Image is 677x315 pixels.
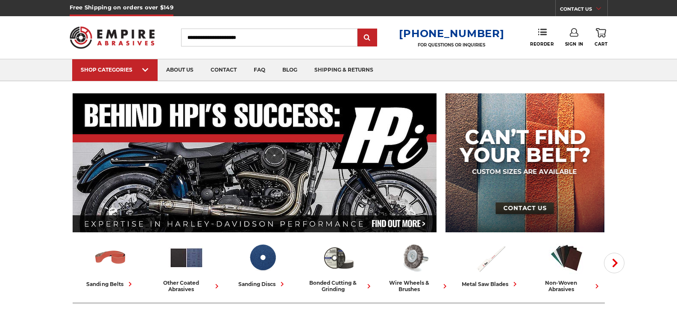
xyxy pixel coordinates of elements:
[397,240,432,275] img: Wire Wheels & Brushes
[565,41,583,47] span: Sign In
[202,59,245,81] a: contact
[81,66,149,73] div: SHOP CATEGORIES
[473,240,508,275] img: Metal Saw Blades
[321,240,356,275] img: Bonded Cutting & Grinding
[530,28,554,46] a: Reorder
[604,253,624,273] button: Next
[93,240,128,275] img: Sanding Belts
[445,93,604,232] img: promo banner for custom belts.
[87,280,135,289] div: sanding belts
[238,280,287,289] div: sanding discs
[380,240,449,292] a: wire wheels & brushes
[70,21,155,54] img: Empire Abrasives
[152,280,221,292] div: other coated abrasives
[274,59,306,81] a: blog
[595,41,607,47] span: Cart
[169,240,204,275] img: Other Coated Abrasives
[245,59,274,81] a: faq
[76,240,145,289] a: sanding belts
[306,59,382,81] a: shipping & returns
[158,59,202,81] a: about us
[532,240,601,292] a: non-woven abrasives
[399,27,504,40] a: [PHONE_NUMBER]
[560,4,607,16] a: CONTACT US
[532,280,601,292] div: non-woven abrasives
[399,42,504,48] p: FOR QUESTIONS OR INQUIRIES
[380,280,449,292] div: wire wheels & brushes
[304,280,373,292] div: bonded cutting & grinding
[462,280,519,289] div: metal saw blades
[359,29,376,46] input: Submit
[456,240,525,289] a: metal saw blades
[73,93,437,232] img: Banner for an interview featuring Horsepower Inc who makes Harley performance upgrades featured o...
[245,240,280,275] img: Sanding Discs
[549,240,584,275] img: Non-woven Abrasives
[304,240,373,292] a: bonded cutting & grinding
[595,28,607,47] a: Cart
[152,240,221,292] a: other coated abrasives
[228,240,297,289] a: sanding discs
[530,41,554,47] span: Reorder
